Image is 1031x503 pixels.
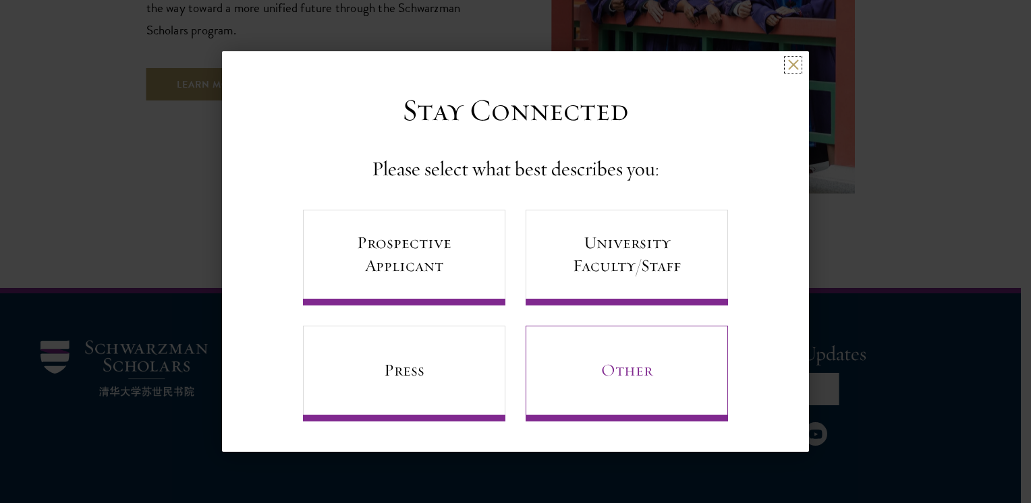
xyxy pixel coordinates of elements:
[372,156,659,183] h4: Please select what best describes you:
[402,92,629,129] h3: Stay Connected
[526,210,728,305] a: University Faculty/Staff
[303,210,505,305] a: Prospective Applicant
[303,326,505,421] a: Press
[526,326,728,421] a: Other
